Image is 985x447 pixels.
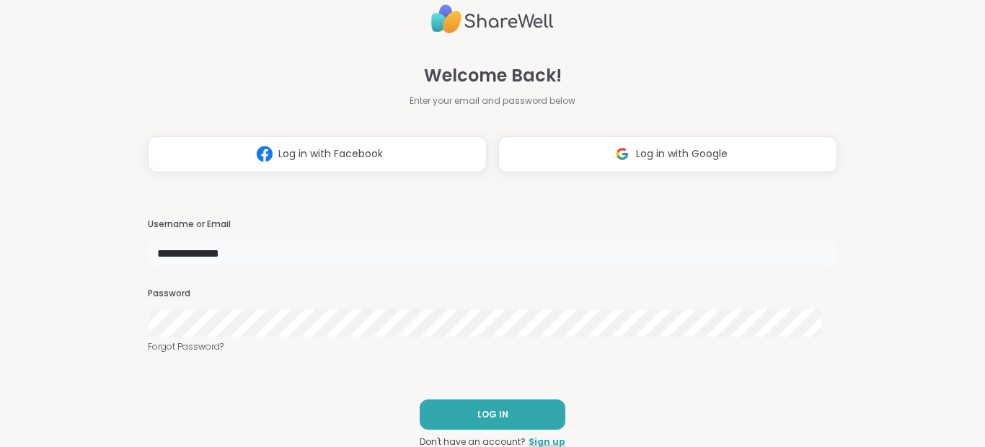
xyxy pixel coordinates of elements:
[148,218,837,231] h3: Username or Email
[251,141,278,167] img: ShareWell Logomark
[636,146,728,161] span: Log in with Google
[278,146,383,161] span: Log in with Facebook
[420,399,565,430] button: LOG IN
[148,136,487,172] button: Log in with Facebook
[148,340,837,353] a: Forgot Password?
[609,141,636,167] img: ShareWell Logomark
[477,408,508,421] span: LOG IN
[424,63,562,89] span: Welcome Back!
[498,136,837,172] button: Log in with Google
[410,94,575,107] span: Enter your email and password below
[148,288,837,300] h3: Password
